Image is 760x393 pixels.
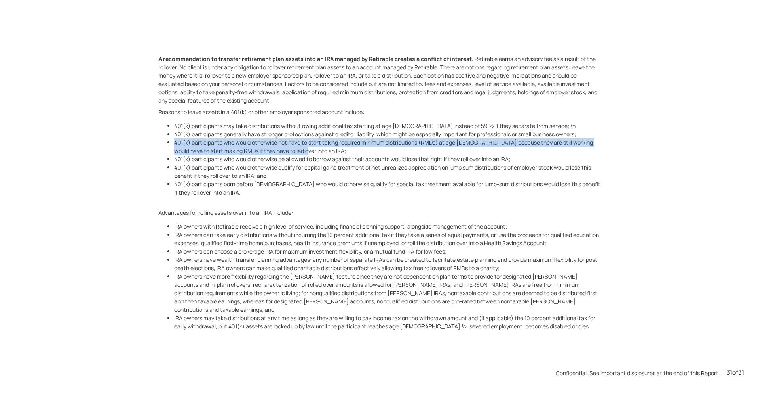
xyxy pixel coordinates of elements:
li: IRA owners may take distributions at any time as long as they are willing to pay income tax on th... [174,314,602,330]
div: Confidential. See important disclosures at the end of this Report. [556,369,720,377]
li: IRA owners can choose a brokerage IRA for maximum investment flexibility, or a mutual fund IRA fo... [174,247,602,256]
li: 401(k) participants who would otherwise not have to start taking required minimum distributions (... [174,138,602,155]
div: Retirable earns an advisory fee as a result of the rollover. No client is under any obligation to... [158,55,602,105]
div: Reasons to leave assets in a 401(k) or other employer sponsored account include: [158,108,602,202]
li: 401(k) participants who would otherwise be allowed to borrow against their accounts would lose th... [174,155,602,163]
li: IRA owners have wealth transfer planning advantages: any number of separate IRAs can be created t... [174,256,602,272]
li: IRA owners can take early distributions without incurring the 10 percent additional tax if they t... [174,231,602,247]
li: IRA owners with Retirable receive a high level of service, including financial planning support, ... [174,222,602,231]
li: 401(k) participants born before [DEMOGRAPHIC_DATA] who would otherwise qualify for special tax tr... [174,180,602,196]
b: A recommendation to transfer retirement plan assets into an IRA managed by Retirable creates a co... [158,55,473,63]
li: 401(k) participants may take distributions without owing additional tax starting at age [DEMOGRAP... [174,122,602,130]
li: 401(k) participants who would otherwise qualify for capital gains treatment of net unrealized app... [174,163,602,180]
li: 401(k) participants generally have stronger protections against creditor liability, which might b... [174,130,602,138]
div: Advantages for rolling assets over into an IRA include: [158,208,602,336]
li: IRA owners have more flexibility regarding the [PERSON_NAME] feature since they are not dependent... [174,272,602,314]
div: 31 of 31 [726,368,744,377]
